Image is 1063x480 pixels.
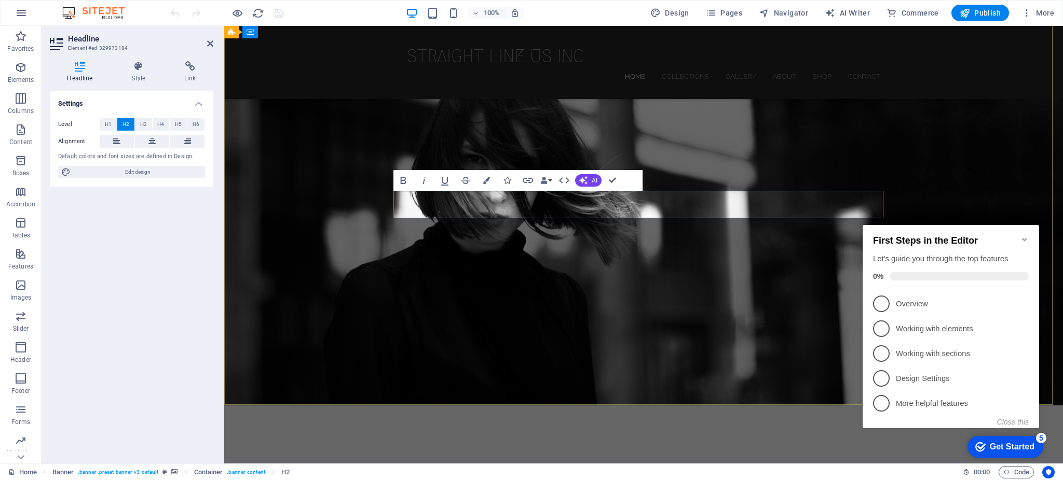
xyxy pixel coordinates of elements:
[114,61,167,83] h4: Style
[252,7,264,19] i: Reload page
[9,138,32,146] p: Content
[135,118,152,131] button: H3
[37,114,162,125] p: Working with elements
[252,7,264,19] button: reload
[646,5,693,21] button: Design
[37,89,162,100] p: Overview
[13,324,29,333] p: Slider
[139,208,170,217] button: Close this
[50,91,213,110] h4: Settings
[100,118,117,131] button: H1
[193,118,199,131] span: H6
[68,34,213,44] h2: Headline
[131,233,176,242] div: Get Started
[11,387,30,395] p: Footer
[8,76,34,84] p: Elements
[194,466,223,478] span: Click to select. Double-click to edit
[37,189,162,200] p: More helpful features
[1003,466,1029,478] span: Code
[58,118,100,131] label: Level
[178,223,188,234] div: 5
[575,174,602,187] button: AI
[52,466,74,478] span: Click to select. Double-click to edit
[4,157,181,181] li: Design Settings
[37,164,162,175] p: Design Settings
[74,166,202,178] span: Edit design
[603,170,622,191] button: Confirm (Ctrl+⏎)
[963,466,990,478] h6: Session time
[175,118,182,131] span: H5
[468,7,505,19] button: 100%
[483,7,500,19] h6: 100%
[554,170,574,191] button: HTML
[170,118,187,131] button: H5
[4,181,181,206] li: More helpful features
[414,170,434,191] button: Italic (Ctrl+I)
[15,63,31,71] span: 0%
[60,7,138,19] img: Editor Logo
[951,5,1009,21] button: Publish
[539,170,553,191] button: Data Bindings
[476,170,496,191] button: Colors
[167,61,213,83] h4: Link
[435,170,455,191] button: Underline (Ctrl+U)
[37,139,162,150] p: Working with sections
[117,118,134,131] button: H2
[887,8,939,18] span: Commerce
[157,118,164,131] span: H4
[650,8,689,18] span: Design
[960,8,1001,18] span: Publish
[4,107,181,132] li: Working with elements
[497,170,517,191] button: Icons
[702,5,746,21] button: Pages
[10,293,32,302] p: Images
[231,7,243,19] button: Click here to leave preview mode and continue editing
[755,5,812,21] button: Navigator
[8,262,33,271] p: Features
[706,8,742,18] span: Pages
[7,45,34,53] p: Favorites
[187,118,205,131] button: H6
[68,44,193,53] h3: Element #ed-329973184
[8,466,37,478] a: Click to cancel selection. Double-click to open Pages
[821,5,874,21] button: AI Writer
[15,26,170,37] h2: First Steps in the Editor
[162,469,167,475] i: This element is a customizable preset
[122,118,129,131] span: H2
[11,231,30,239] p: Tables
[78,466,158,478] span: . banner .preset-banner-v3-default
[8,107,34,115] p: Columns
[50,61,114,83] h4: Headline
[1021,8,1054,18] span: More
[1042,466,1055,478] button: Usercentrics
[15,44,170,55] div: Let's guide you through the top features
[105,118,112,131] span: H1
[12,169,30,177] p: Boxes
[1017,5,1058,21] button: More
[162,26,170,34] div: Minimize checklist
[6,200,35,208] p: Accordion
[6,449,35,457] p: Marketing
[999,466,1034,478] button: Code
[109,227,185,248] div: Get Started 5 items remaining, 0% complete
[646,5,693,21] div: Design (Ctrl+Alt+Y)
[759,8,808,18] span: Navigator
[393,170,413,191] button: Bold (Ctrl+B)
[58,152,205,161] div: Default colors and font sizes are defined in Design.
[825,8,870,18] span: AI Writer
[981,468,983,476] span: :
[58,135,100,148] label: Alignment
[10,356,31,364] p: Header
[456,170,475,191] button: Strikethrough
[592,177,597,183] span: AI
[882,5,943,21] button: Commerce
[518,170,538,191] button: Link
[227,466,265,478] span: . banner-content
[4,132,181,157] li: Working with sections
[974,466,990,478] span: 00 00
[281,466,290,478] span: Click to select. Double-click to edit
[171,469,178,475] i: This element contains a background
[4,82,181,107] li: Overview
[11,418,30,426] p: Forms
[510,8,520,18] i: On resize automatically adjust zoom level to fit chosen device.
